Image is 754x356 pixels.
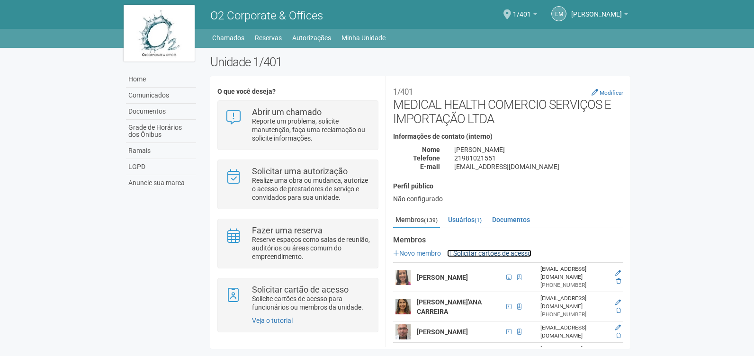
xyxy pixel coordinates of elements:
[225,167,370,202] a: Solicitar uma autorização Realize uma obra ou mudança, autorize o acesso de prestadores de serviç...
[126,88,196,104] a: Comunicados
[424,217,438,223] small: (139)
[255,31,282,44] a: Reservas
[447,162,630,171] div: [EMAIL_ADDRESS][DOMAIN_NAME]
[126,104,196,120] a: Documentos
[540,265,609,281] div: [EMAIL_ADDRESS][DOMAIN_NAME]
[446,213,484,227] a: Usuários(1)
[393,87,413,97] small: 1/401
[615,270,621,276] a: Editar membro
[420,163,440,170] strong: E-mail
[422,146,440,153] strong: Nome
[513,12,537,19] a: 1/401
[252,235,371,261] p: Reserve espaços como salas de reunião, auditórios ou áreas comum do empreendimento.
[212,31,244,44] a: Chamados
[210,9,323,22] span: O2 Corporate & Offices
[600,89,623,96] small: Modificar
[126,175,196,191] a: Anuncie sua marca
[490,213,532,227] a: Documentos
[393,195,623,203] div: Não configurado
[252,317,293,324] a: Veja o tutorial
[571,12,628,19] a: [PERSON_NAME]
[475,217,482,223] small: (1)
[393,213,440,228] a: Membros(139)
[540,324,609,340] div: [EMAIL_ADDRESS][DOMAIN_NAME]
[540,311,609,319] div: [PHONE_NUMBER]
[395,324,411,339] img: user.png
[393,236,623,244] strong: Membros
[341,31,386,44] a: Minha Unidade
[126,143,196,159] a: Ramais
[126,120,196,143] a: Grade de Horários dos Ônibus
[417,274,468,281] strong: [PERSON_NAME]
[393,183,623,190] h4: Perfil público
[571,1,622,18] span: Eloisa Mazoni Guntzel
[252,285,349,294] strong: Solicitar cartão de acesso
[417,328,468,336] strong: [PERSON_NAME]
[395,299,411,314] img: user.png
[417,298,482,315] strong: [PERSON_NAME]'ANA CARREIRA
[126,71,196,88] a: Home
[393,133,623,140] h4: Informações de contato (interno)
[395,270,411,285] img: user.png
[225,108,370,142] a: Abrir um chamado Reporte um problema, solicite manutenção, faça uma reclamação ou solicite inform...
[616,307,621,314] a: Excluir membro
[252,225,323,235] strong: Fazer uma reserva
[513,1,531,18] span: 1/401
[592,89,623,96] a: Modificar
[616,332,621,339] a: Excluir membro
[252,176,371,202] p: Realize uma obra ou mudança, autorize o acesso de prestadores de serviço e convidados para sua un...
[447,249,531,257] a: Solicitar cartões de acesso
[124,5,195,62] img: logo.jpg
[252,107,322,117] strong: Abrir um chamado
[615,299,621,306] a: Editar membro
[225,285,370,311] a: Solicitar cartão de acesso Solicite cartões de acesso para funcionários ou membros da unidade.
[447,154,630,162] div: 21981021551
[292,31,331,44] a: Autorizações
[252,166,348,176] strong: Solicitar uma autorização
[393,83,623,126] h2: MEDICAL HEALTH COMERCIO SERVIÇOS E IMPORTAÇÃO LTDA
[225,226,370,261] a: Fazer uma reserva Reserve espaços como salas de reunião, auditórios ou áreas comum do empreendime...
[393,249,441,257] a: Novo membro
[616,278,621,285] a: Excluir membro
[217,88,378,95] h4: O que você deseja?
[551,6,566,21] a: EM
[126,159,196,175] a: LGPD
[447,145,630,154] div: [PERSON_NAME]
[252,294,371,311] p: Solicite cartões de acesso para funcionários ou membros da unidade.
[540,281,609,289] div: [PHONE_NUMBER]
[615,324,621,331] a: Editar membro
[252,117,371,142] p: Reporte um problema, solicite manutenção, faça uma reclamação ou solicite informações.
[413,154,440,162] strong: Telefone
[540,294,609,311] div: [EMAIL_ADDRESS][DOMAIN_NAME]
[210,55,630,69] h2: Unidade 1/401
